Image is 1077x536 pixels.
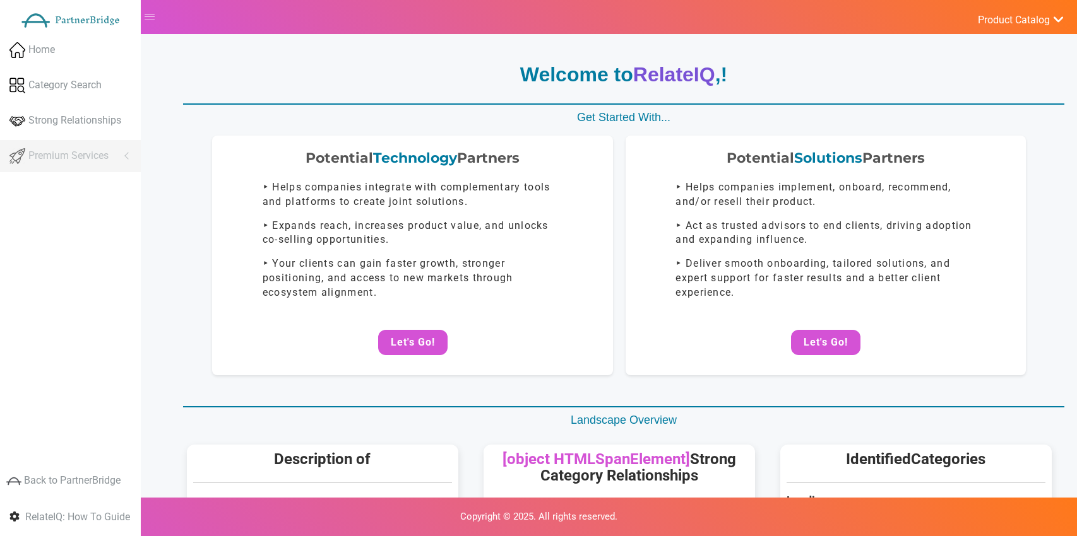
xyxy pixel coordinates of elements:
div: Potential Partners [225,148,600,168]
p: ‣ Helps companies implement, onboard, recommend, and/or resell their product. [675,180,976,209]
h5: Strong Category Relationships [490,451,749,484]
div: Potential Partners [638,148,1014,168]
span: RelateIQ: How To Guide [25,511,130,523]
strong: Welcome to , ! [520,63,727,86]
button: Let's Go! [791,330,860,355]
p: Copyright © 2025. All rights reserved. [9,510,1068,523]
div: Loading... [787,492,1045,509]
p: ‣ Your clients can gain faster growth, stronger positioning, and access to new markets through ec... [263,257,563,300]
span: Strong Relationships [28,114,121,128]
a: Product Catalog [964,11,1064,28]
span: Solutions [794,149,862,166]
button: Let's Go! [378,330,448,355]
span: RelateIQ [633,63,715,86]
span: Category Search [28,78,102,93]
h5: Description of [193,451,452,467]
span: Back to PartnerBridge [24,474,121,486]
p: ‣ Expands reach, increases product value, and unlocks co-selling opportunities. [263,219,563,248]
p: ‣ Act as trusted advisors to end clients, driving adoption and expanding influence. [675,219,976,248]
img: greyIcon.png [6,474,21,489]
span: Landscape Overview [571,414,677,426]
span: Get Started With... [577,111,670,124]
p: ‣ Helps companies integrate with complementary tools and platforms to create joint solutions. [263,180,563,209]
span: Product Catalog [978,14,1050,26]
span: Technology [373,149,457,166]
h5: Identified Categories [787,451,1045,467]
span: Home [28,43,55,57]
span: [object HTMLSpanElement] [503,450,690,468]
p: ‣ Deliver smooth onboarding, tailored solutions, and expert support for faster results and a bett... [675,257,976,300]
